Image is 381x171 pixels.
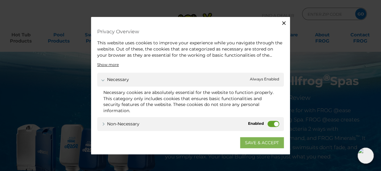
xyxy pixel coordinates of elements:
h4: Privacy Overview [97,26,284,37]
a: Necessary [102,76,129,83]
a: Non-necessary [102,120,139,127]
a: SAVE & ACCEPT [240,137,284,148]
span: Always Enabled [250,76,279,83]
a: Show more [97,62,119,67]
div: Necessary cookies are absolutely essential for the website to function properly. This category on... [103,90,278,114]
div: This website uses cookies to improve your experience while you navigate through the website. Out ... [97,40,284,58]
img: openIcon [358,148,374,164]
